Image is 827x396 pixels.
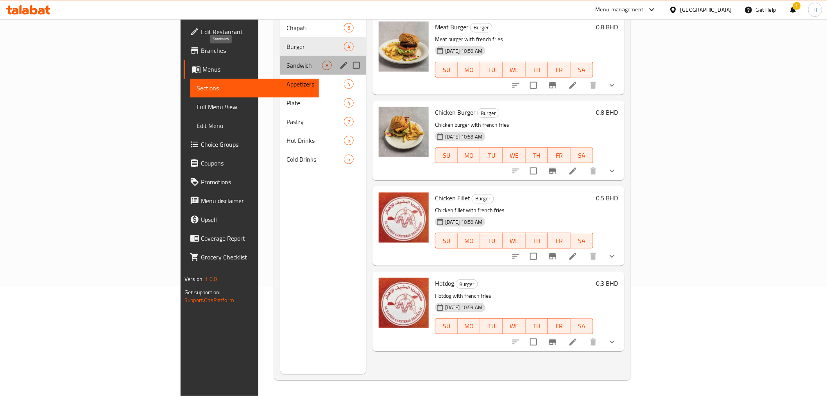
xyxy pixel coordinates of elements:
[461,64,478,76] span: MO
[596,107,618,118] h6: 0.8 BHD
[286,79,344,89] span: Appetizers
[461,235,478,247] span: MO
[478,109,499,118] span: Burger
[184,60,319,79] a: Menus
[551,150,567,161] span: FR
[603,333,621,351] button: show more
[477,108,499,118] div: Burger
[574,320,590,332] span: SA
[551,64,567,76] span: FR
[286,136,344,145] span: Hot Drinks
[503,62,526,77] button: WE
[184,135,319,154] a: Choice Groups
[286,98,344,108] span: Plate
[280,18,366,37] div: Chapati6
[456,279,478,289] div: Burger
[525,163,542,179] span: Select to update
[548,148,571,163] button: FR
[472,194,494,203] span: Burger
[607,252,617,261] svg: Show Choices
[190,79,319,97] a: Sections
[458,148,481,163] button: MO
[379,107,429,157] img: Chicken Burger
[503,233,526,248] button: WE
[280,56,366,75] div: Sandwich8edit
[483,320,500,332] span: TU
[526,148,548,163] button: TH
[596,22,618,32] h6: 0.8 BHD
[201,27,312,36] span: Edit Restaurant
[184,173,319,191] a: Promotions
[439,235,455,247] span: SU
[568,337,578,347] a: Edit menu item
[568,81,578,90] a: Edit menu item
[184,248,319,266] a: Grocery Checklist
[184,295,234,305] a: Support.OpsPlatform
[442,304,485,311] span: [DATE] 10:59 AM
[458,319,481,334] button: MO
[286,61,322,70] span: Sandwich
[596,5,644,14] div: Menu-management
[568,166,578,176] a: Edit menu item
[507,162,525,180] button: sort-choices
[548,233,571,248] button: FR
[439,64,455,76] span: SU
[813,5,817,14] span: H
[201,234,312,243] span: Coverage Report
[344,43,353,50] span: 4
[201,140,312,149] span: Choice Groups
[280,131,366,150] div: Hot Drinks5
[529,64,545,76] span: TH
[525,248,542,265] span: Select to update
[506,320,523,332] span: WE
[442,133,485,140] span: [DATE] 10:59 AM
[525,77,542,94] span: Select to update
[379,278,429,328] img: Hotdog
[435,277,454,289] span: Hotdog
[435,34,593,44] p: Meat burger with french fries
[507,247,525,266] button: sort-choices
[439,320,455,332] span: SU
[480,148,503,163] button: TU
[201,158,312,168] span: Coupons
[596,193,618,203] h6: 0.5 BHD
[529,320,545,332] span: TH
[503,148,526,163] button: WE
[286,42,344,51] span: Burger
[548,319,571,334] button: FR
[525,334,542,350] span: Select to update
[286,117,344,126] span: Pastry
[184,41,319,60] a: Branches
[344,42,354,51] div: items
[286,23,344,32] div: Chapati
[507,333,525,351] button: sort-choices
[461,150,478,161] span: MO
[280,94,366,112] div: Plate4
[184,229,319,248] a: Coverage Report
[458,62,481,77] button: MO
[344,99,353,107] span: 4
[506,235,523,247] span: WE
[584,76,603,95] button: delete
[551,320,567,332] span: FR
[435,62,458,77] button: SU
[435,21,469,33] span: Meat Burger
[184,22,319,41] a: Edit Restaurant
[344,137,353,144] span: 5
[574,235,590,247] span: SA
[435,233,458,248] button: SU
[571,62,593,77] button: SA
[603,76,621,95] button: show more
[344,118,353,126] span: 7
[506,150,523,161] span: WE
[197,102,312,112] span: Full Menu View
[344,24,353,32] span: 6
[480,233,503,248] button: TU
[470,23,492,32] div: Burger
[471,23,492,32] span: Burger
[322,61,332,70] div: items
[197,83,312,93] span: Sections
[603,162,621,180] button: show more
